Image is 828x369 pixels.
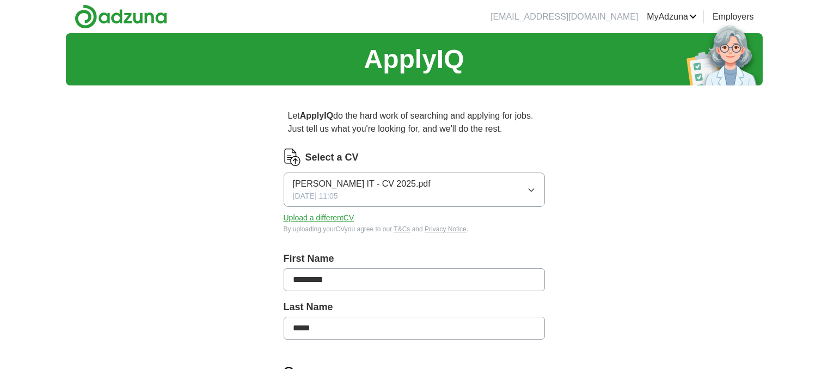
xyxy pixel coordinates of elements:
[300,111,333,120] strong: ApplyIQ
[490,10,638,23] li: [EMAIL_ADDRESS][DOMAIN_NAME]
[713,10,754,23] a: Employers
[364,40,464,79] h1: ApplyIQ
[647,10,697,23] a: MyAdzuna
[284,149,301,166] img: CV Icon
[425,225,467,233] a: Privacy Notice
[75,4,167,29] img: Adzuna logo
[293,190,338,202] span: [DATE] 11:05
[293,177,431,190] span: [PERSON_NAME] IT - CV 2025.pdf
[284,105,545,140] p: Let do the hard work of searching and applying for jobs. Just tell us what you're looking for, an...
[284,173,545,207] button: [PERSON_NAME] IT - CV 2025.pdf[DATE] 11:05
[284,224,545,234] div: By uploading your CV you agree to our and .
[284,251,545,266] label: First Name
[284,300,545,315] label: Last Name
[284,212,354,224] button: Upload a differentCV
[394,225,410,233] a: T&Cs
[305,150,359,165] label: Select a CV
